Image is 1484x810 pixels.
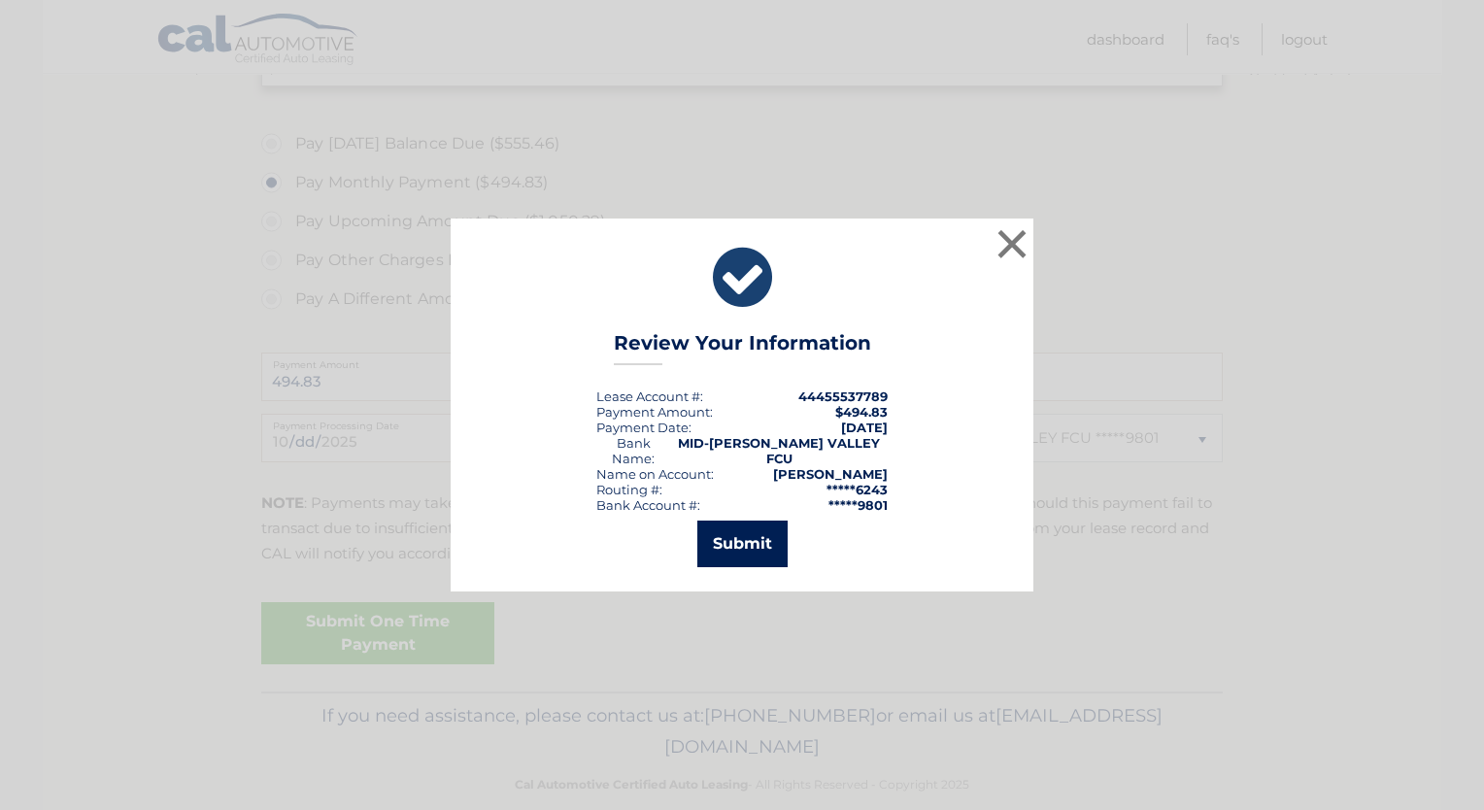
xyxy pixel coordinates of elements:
[596,388,703,404] div: Lease Account #:
[993,224,1031,263] button: ×
[835,404,888,420] span: $494.83
[596,404,713,420] div: Payment Amount:
[596,497,700,513] div: Bank Account #:
[773,466,888,482] strong: [PERSON_NAME]
[798,388,888,404] strong: 44455537789
[678,435,880,466] strong: MID-[PERSON_NAME] VALLEY FCU
[697,521,788,567] button: Submit
[596,435,671,466] div: Bank Name:
[596,420,691,435] div: :
[614,331,871,365] h3: Review Your Information
[596,466,714,482] div: Name on Account:
[596,482,662,497] div: Routing #:
[596,420,689,435] span: Payment Date
[841,420,888,435] span: [DATE]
